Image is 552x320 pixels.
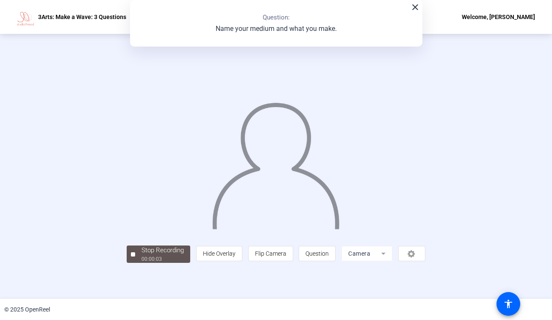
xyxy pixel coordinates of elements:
[255,250,286,257] span: Flip Camera
[503,299,513,309] mat-icon: accessibility
[4,305,50,314] div: © 2025 OpenReel
[141,246,184,255] div: Stop Recording
[305,250,329,257] span: Question
[17,8,34,25] img: OpenReel logo
[211,95,341,229] img: overlay
[216,24,337,34] p: Name your medium and what you make.
[203,250,236,257] span: Hide Overlay
[127,246,190,263] button: Stop Recording00:00:03
[462,12,535,22] div: Welcome, [PERSON_NAME]
[141,255,184,263] div: 00:00:03
[410,2,420,12] mat-icon: close
[196,246,242,261] button: Hide Overlay
[299,246,336,261] button: Question
[38,12,126,22] p: 3Arts: Make a Wave: 3 Questions
[263,13,290,22] p: Question:
[248,246,293,261] button: Flip Camera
